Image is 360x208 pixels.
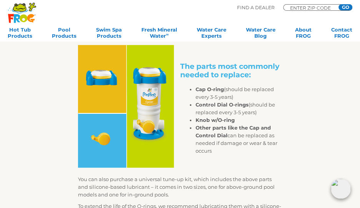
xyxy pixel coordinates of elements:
li: (should be replaced every 3-5 years) [196,101,282,116]
sup: ∞ [166,32,169,37]
a: Water CareExperts [197,27,226,42]
a: Hot TubProducts [8,27,32,42]
a: ContactFROG [331,27,352,42]
a: Water CareBlog [246,27,275,42]
strong: Control Dial O-rings [196,102,249,108]
a: Fresh MineralWater∞ [141,27,177,42]
strong: Knob w/O-ring [196,117,235,123]
strong: The parts most commonly needed to replace: [180,62,279,79]
a: AboutFROG [295,27,312,42]
li: can be replaced as needed if damage or wear & tear occurs [196,124,282,155]
img: openIcon [331,179,351,199]
img: Pool FROG Cycler and Replacement Parts [78,45,180,168]
p: You can also purchase a universal tune-up kit, which includes the above parts and silicone-based ... [78,175,282,198]
strong: Cap O-ring [196,86,224,92]
a: Swim SpaProducts [96,27,122,42]
li: (should be replaced every 3-5 years) [196,85,282,101]
input: Zip Code Form [289,6,335,10]
a: PoolProducts [52,27,76,42]
p: Find A Dealer [237,4,275,11]
input: GO [338,4,352,10]
strong: Other parts like the Cap and Control Dial [196,125,271,138]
